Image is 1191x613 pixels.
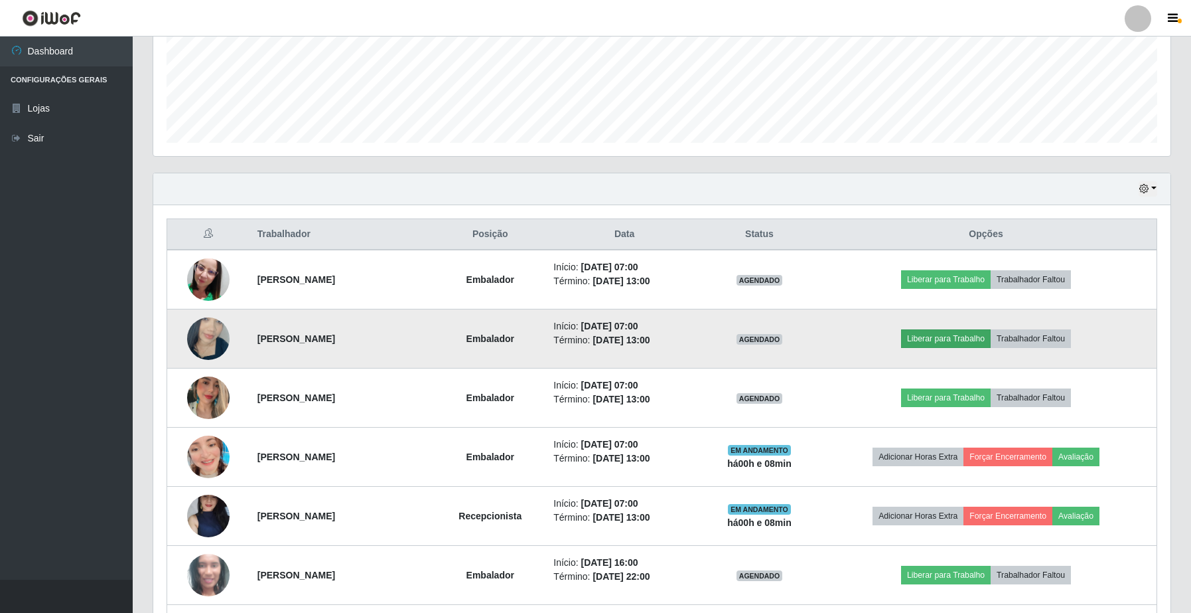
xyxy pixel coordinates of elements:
[553,438,695,452] li: Início:
[581,380,638,391] time: [DATE] 07:00
[553,570,695,584] li: Término:
[187,301,230,377] img: 1751387088285.jpeg
[553,333,695,347] li: Término:
[553,497,695,511] li: Início:
[187,469,230,563] img: 1713319279293.jpeg
[991,329,1071,348] button: Trabalhador Faltou
[991,270,1071,289] button: Trabalhador Faltou
[581,439,638,450] time: [DATE] 07:00
[458,511,522,521] strong: Recepcionista
[581,557,638,568] time: [DATE] 16:00
[553,511,695,525] li: Término:
[435,219,545,250] th: Posição
[545,219,703,250] th: Data
[901,329,991,348] button: Liberar para Trabalho
[593,394,650,404] time: [DATE] 13:00
[466,570,514,580] strong: Embalador
[187,360,230,436] img: 1734350453965.jpeg
[553,379,695,393] li: Início:
[703,219,815,250] th: Status
[553,556,695,570] li: Início:
[728,504,791,515] span: EM ANDAMENTO
[991,389,1071,407] button: Trabalhador Faltou
[736,393,783,404] span: AGENDADO
[257,333,335,344] strong: [PERSON_NAME]
[593,335,650,345] time: [DATE] 13:00
[727,517,792,528] strong: há 00 h e 08 min
[963,448,1052,466] button: Forçar Encerramento
[466,333,514,344] strong: Embalador
[581,498,638,509] time: [DATE] 07:00
[249,219,435,250] th: Trabalhador
[901,389,991,407] button: Liberar para Trabalho
[593,512,650,523] time: [DATE] 13:00
[466,274,514,285] strong: Embalador
[257,393,335,403] strong: [PERSON_NAME]
[736,570,783,581] span: AGENDADO
[991,566,1071,584] button: Trabalhador Faltou
[553,393,695,406] li: Término:
[901,566,991,584] button: Liberar para Trabalho
[593,571,650,582] time: [DATE] 22:00
[553,274,695,288] li: Término:
[553,452,695,466] li: Término:
[22,10,81,27] img: CoreUI Logo
[187,419,230,495] img: 1757779706690.jpeg
[728,445,791,456] span: EM ANDAMENTO
[1052,448,1099,466] button: Avaliação
[553,260,695,274] li: Início:
[593,276,650,286] time: [DATE] 13:00
[581,321,638,331] time: [DATE] 07:00
[963,507,1052,525] button: Forçar Encerramento
[727,458,792,469] strong: há 00 h e 08 min
[873,448,963,466] button: Adicionar Horas Extra
[1052,507,1099,525] button: Avaliação
[581,262,638,272] time: [DATE] 07:00
[901,270,991,289] button: Liberar para Trabalho
[257,452,335,462] strong: [PERSON_NAME]
[736,334,783,345] span: AGENDADO
[257,570,335,580] strong: [PERSON_NAME]
[257,511,335,521] strong: [PERSON_NAME]
[466,452,514,462] strong: Embalador
[593,453,650,464] time: [DATE] 13:00
[187,242,230,317] img: 1691680846628.jpeg
[466,393,514,403] strong: Embalador
[815,219,1156,250] th: Opções
[553,319,695,333] li: Início:
[257,274,335,285] strong: [PERSON_NAME]
[873,507,963,525] button: Adicionar Horas Extra
[736,275,783,286] span: AGENDADO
